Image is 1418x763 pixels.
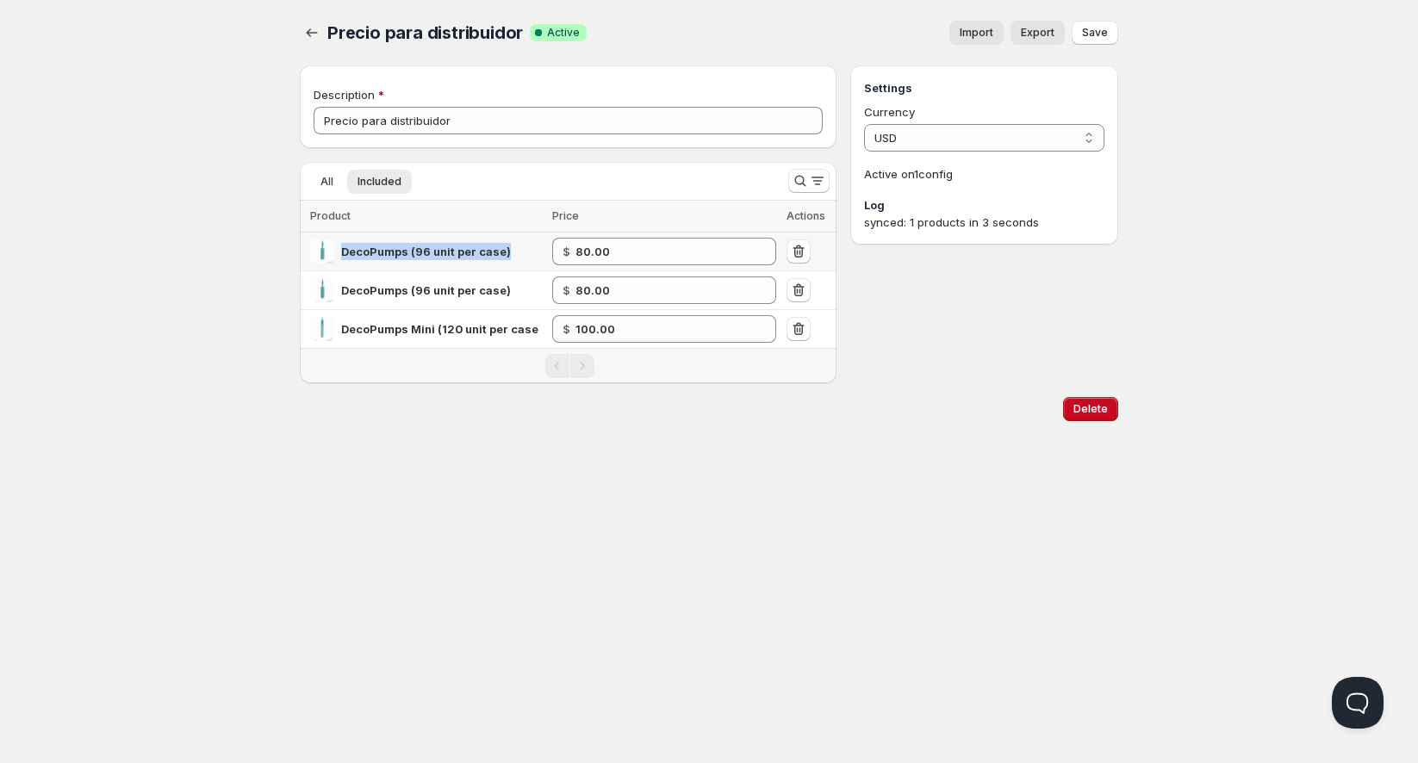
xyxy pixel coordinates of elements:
[341,283,511,297] span: DecoPumps (96 unit per case)
[1073,402,1108,416] span: Delete
[358,175,401,189] span: Included
[864,214,1104,231] div: synced: 1 products in 3 seconds
[1332,677,1384,729] iframe: Help Scout Beacon - Open
[563,283,570,297] strong: $
[300,348,836,383] nav: Pagination
[310,209,351,222] span: Product
[1011,21,1065,45] a: Export
[563,245,570,258] strong: $
[788,169,830,193] button: Search and filter results
[314,88,375,102] span: Description
[341,322,543,336] span: DecoPumps Mini (120 unit per case)
[341,282,511,299] div: DecoPumps (96 unit per case)
[864,79,1104,96] h3: Settings
[563,322,570,336] strong: $
[327,22,523,43] span: Precio para distribuidor
[341,245,511,258] span: DecoPumps (96 unit per case)
[575,276,750,304] input: 111.00
[552,209,579,222] span: Price
[864,196,1104,214] h3: Log
[575,238,750,265] input: 111.00
[341,243,511,260] div: DecoPumps (96 unit per case)
[314,107,823,134] input: Private internal description
[787,209,825,222] span: Actions
[575,315,750,343] input: 127.00
[1063,397,1118,421] button: Delete
[1082,26,1108,40] span: Save
[864,165,1104,183] p: Active on 1 config
[864,105,915,119] span: Currency
[1072,21,1118,45] button: Save
[960,26,993,40] span: Import
[1021,26,1054,40] span: Export
[320,175,333,189] span: All
[949,21,1004,45] button: Import
[547,26,580,40] span: Active
[341,320,539,338] div: DecoPumps Mini (120 unit per case)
